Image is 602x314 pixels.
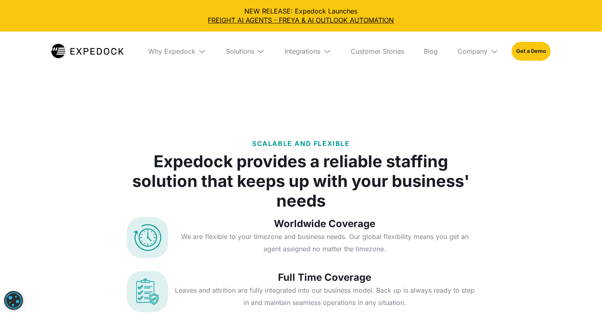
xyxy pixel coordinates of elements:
[458,47,488,55] div: Company
[512,42,551,61] a: Get a Demo
[418,32,445,71] a: Blog
[148,47,195,55] div: Why Expedock
[175,230,475,255] p: We are flexible to your timezone and business needs. Our global flexibility means you get an agen...
[466,225,602,314] iframe: Chat Widget
[175,217,475,230] p: Worldwide Coverage
[226,47,254,55] div: Solutions
[451,32,505,71] div: Company
[142,32,213,71] div: Why Expedock
[252,139,350,148] p: SCALABLE AND FLEXIBLE
[175,271,475,284] p: Full Time Coverage
[7,16,595,25] a: FREIGHT AI AGENTS - FREYA & AI OUTLOOK AUTOMATION
[285,47,321,55] div: Integrations
[278,32,338,71] div: Integrations
[175,284,475,309] p: Leaves and attrition are fully integrated into our business model. Back up is always ready to ste...
[345,32,411,71] a: Customer Stories
[7,7,595,25] div: NEW RELEASE: Expedock Launches
[127,152,475,211] h1: Expedock provides a reliable staffing solution that keeps up with your business' needs
[219,32,271,71] div: Solutions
